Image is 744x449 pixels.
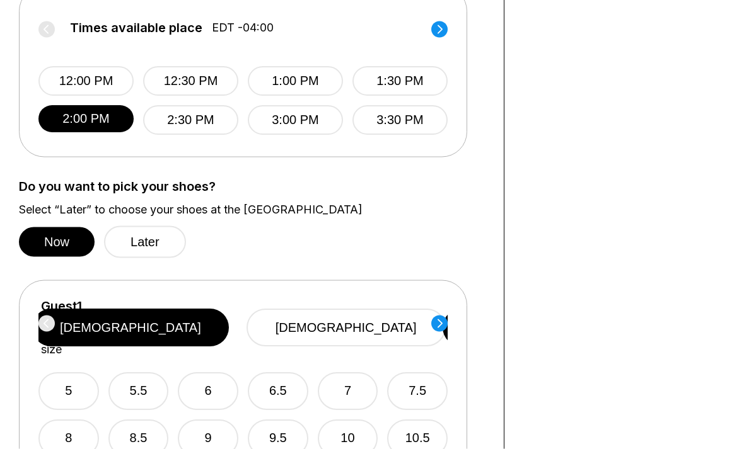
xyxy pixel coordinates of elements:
button: 7 [318,373,378,411]
button: 5 [38,373,99,411]
button: [DEMOGRAPHIC_DATA] [32,309,229,347]
button: 2:30 PM [143,106,238,135]
button: Now [19,227,95,257]
label: Do you want to pick your shoes? [19,179,485,193]
button: 5.5 [108,373,169,411]
button: 1:30 PM [352,67,448,96]
button: 2:00 PM [38,106,134,133]
button: 3:30 PM [352,106,448,135]
button: Later [104,226,186,258]
label: Select “Later” to choose your shoes at the [GEOGRAPHIC_DATA] [19,203,485,217]
button: 1:00 PM [248,67,343,96]
button: 3:00 PM [248,106,343,135]
label: Guest 1 [41,300,82,314]
button: 12:00 PM [38,67,134,96]
span: Times available place [70,21,202,35]
button: 6.5 [248,373,308,411]
button: 7.5 [387,373,448,411]
button: 12:30 PM [143,67,238,96]
span: EDT -04:00 [212,21,274,35]
button: 6 [178,373,238,411]
button: [DEMOGRAPHIC_DATA] [247,309,446,347]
